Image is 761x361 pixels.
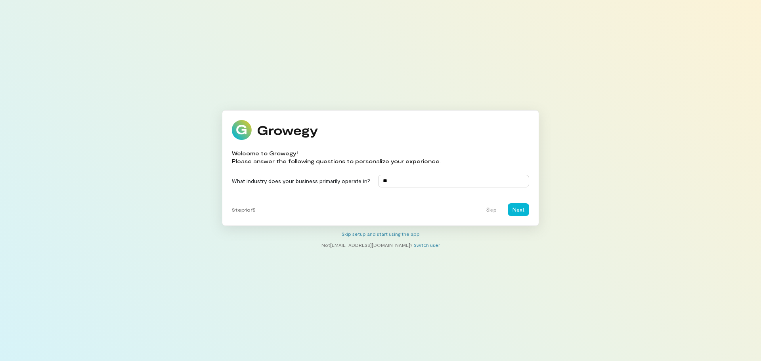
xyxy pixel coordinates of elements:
[232,120,318,140] img: Growegy logo
[232,177,370,185] label: What industry does your business primarily operate in?
[232,206,256,213] span: Step 1 of 5
[414,242,440,248] a: Switch user
[481,203,501,216] button: Skip
[342,231,420,237] a: Skip setup and start using the app
[508,203,529,216] button: Next
[232,149,441,165] div: Welcome to Growegy! Please answer the following questions to personalize your experience.
[321,242,413,248] span: Not [EMAIL_ADDRESS][DOMAIN_NAME] ?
